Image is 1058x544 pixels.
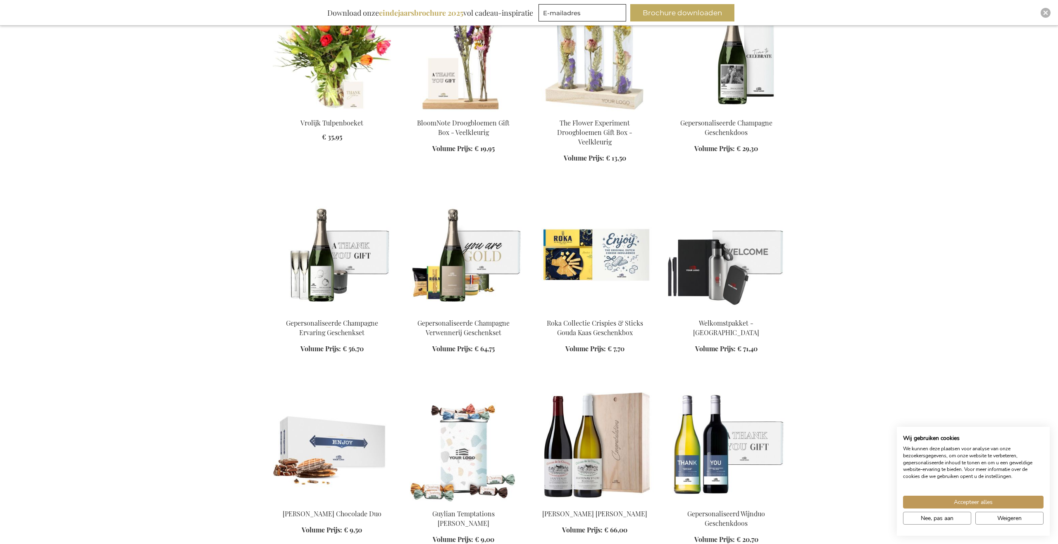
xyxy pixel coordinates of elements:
[542,509,647,518] a: [PERSON_NAME] [PERSON_NAME]
[474,144,495,153] span: € 19,95
[302,525,362,535] a: Volume Prijs: € 9,50
[695,344,758,354] a: Volume Prijs: € 71,40
[680,118,772,137] a: Gepersonaliseerde Champagne Geschenkdoos
[417,118,510,137] a: BloomNote Droogbloemen Gift Box - Veelkleurig
[286,319,378,337] a: Gepersonaliseerde Champagne Ervaring Geschenkset
[404,196,522,312] img: Gepersonaliseerde Champagne Verwennerij Geschenkset
[564,154,626,163] a: Volume Prijs: € 13,50
[300,118,363,127] a: Vrolijk Tulpenboeket
[1043,10,1048,15] img: Close
[954,498,993,506] span: Accepteer alles
[694,535,735,544] span: Volume Prijs:
[903,435,1044,442] h2: Wij gebruiken cookies
[565,344,606,353] span: Volume Prijs:
[667,308,785,316] a: Welcome Aboard Gift Box - Black
[667,387,785,502] img: Personalised Wine Duo Gift Box
[432,144,473,153] span: Volume Prijs:
[536,499,654,507] a: Yves Girardin Santenay Wijnpakket
[273,499,391,507] a: Jules Destrooper Chocolate Duo
[608,344,624,353] span: € 7,70
[343,344,364,353] span: € 56,70
[630,4,734,21] button: Brochure downloaden
[667,108,785,116] a: Gepersonaliseerde Champagne Geschenkdoos
[273,108,391,116] a: Cheerful Tulip Flower Bouquet
[432,509,495,527] a: Guylian Temptations [PERSON_NAME]
[606,154,626,162] span: € 13,50
[474,344,495,353] span: € 64,75
[283,509,381,518] a: [PERSON_NAME] Chocolade Duo
[997,514,1022,523] span: Weigeren
[736,535,758,544] span: € 20,70
[557,118,632,146] a: The Flower Experiment Droogbloemen Gift Box - Veelkleurig
[694,144,735,153] span: Volume Prijs:
[921,514,953,523] span: Nee, pas aan
[404,308,522,316] a: Gepersonaliseerde Champagne Verwennerij Geschenkset
[300,344,341,353] span: Volume Prijs:
[300,344,364,354] a: Volume Prijs: € 56,70
[324,4,537,21] div: Download onze vol cadeau-inspiratie
[693,319,759,337] a: Welkomstpakket - [GEOGRAPHIC_DATA]
[1041,8,1051,18] div: Close
[273,387,391,502] img: Jules Destrooper Chocolate Duo
[322,132,342,141] span: € 35,95
[273,196,391,312] img: Gepersonaliseerde Champagne Ervaring Geschenkset
[432,344,473,353] span: Volume Prijs:
[302,525,342,534] span: Volume Prijs:
[536,108,654,116] a: The Flower Experiment Gift Box - Multi
[736,144,758,153] span: € 29,30
[903,496,1044,509] button: Accepteer alle cookies
[694,144,758,154] a: Volume Prijs: € 29,30
[564,154,604,162] span: Volume Prijs:
[604,525,627,534] span: € 66,00
[695,344,736,353] span: Volume Prijs:
[404,108,522,116] a: BloomNote Gift Box - Multicolor
[432,144,495,154] a: Volume Prijs: € 19,95
[404,387,522,502] img: Guylian Temptations Tinnen Blik
[975,512,1044,525] button: Alle cookies weigeren
[536,387,654,502] img: Yves Girardin Santenay Wijnpakket
[404,499,522,507] a: Guylian Temptations Tinnen Blik
[565,344,624,354] a: Volume Prijs: € 7,70
[432,344,495,354] a: Volume Prijs: € 64,75
[667,499,785,507] a: Personalised Wine Duo Gift Box
[903,445,1044,480] p: We kunnen deze plaatsen voor analyse van onze bezoekersgegevens, om onze website te verbeteren, g...
[379,8,463,18] b: eindejaarsbrochure 2025
[687,509,765,527] a: Gepersonaliseerd Wijnduo Geschenkdoos
[547,319,643,337] a: Roka Collectie Crispies & Sticks Gouda Kaas Geschenkbox
[667,196,785,312] img: Welcome Aboard Gift Box - Black
[536,308,654,316] a: Roka Collection Crispies & Sticks Gouda Cheese Gift Box
[536,196,654,312] img: Roka Collection Crispies & Sticks Gouda Cheese Gift Box
[433,535,473,544] span: Volume Prijs:
[562,525,627,535] a: Volume Prijs: € 66,00
[903,512,971,525] button: Pas cookie voorkeuren aan
[475,535,494,544] span: € 9,00
[417,319,510,337] a: Gepersonaliseerde Champagne Verwennerij Geschenkset
[539,4,626,21] input: E-mailadres
[344,525,362,534] span: € 9,50
[273,308,391,316] a: Gepersonaliseerde Champagne Ervaring Geschenkset
[737,344,758,353] span: € 71,40
[562,525,603,534] span: Volume Prijs:
[539,4,629,24] form: marketing offers and promotions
